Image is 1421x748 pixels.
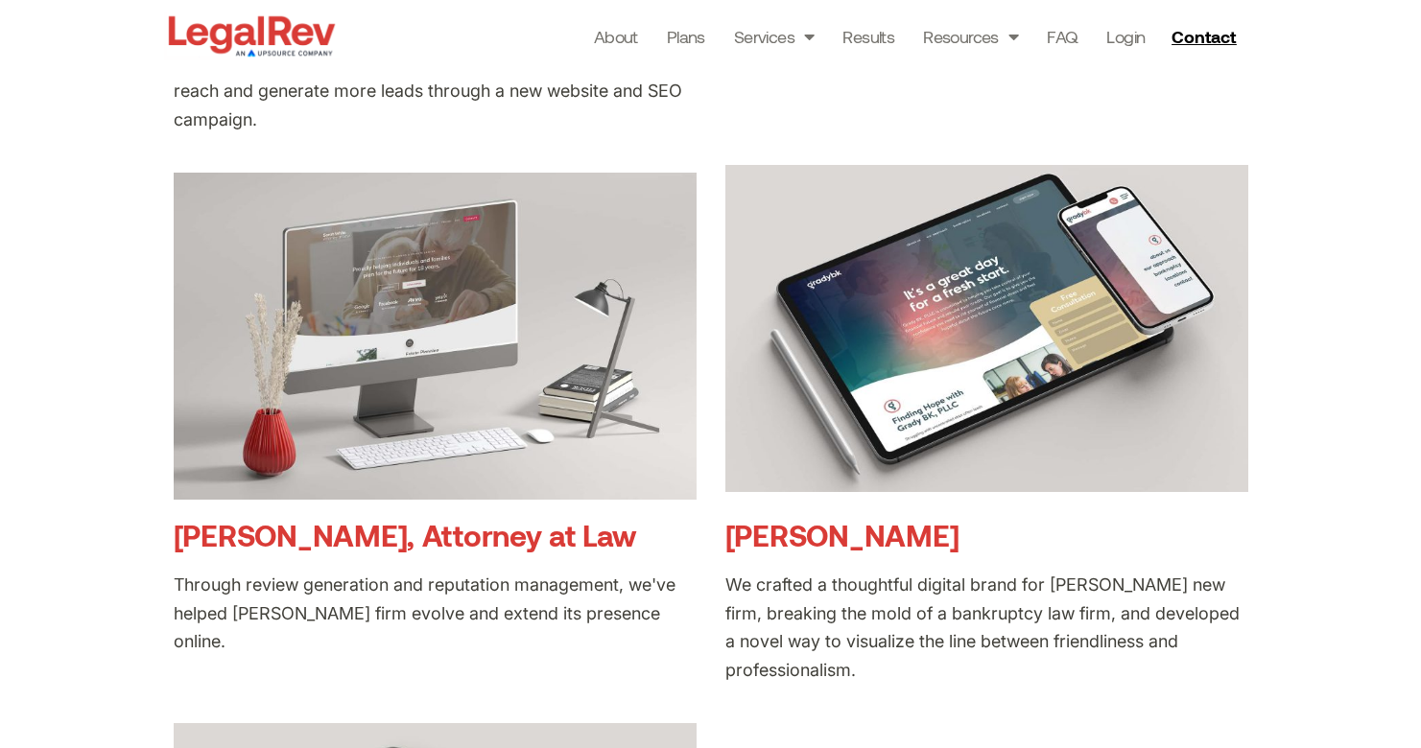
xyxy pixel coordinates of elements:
[174,571,697,657] div: Through review generation and reputation management, we've helped [PERSON_NAME] firm evolve and e...
[1106,23,1145,50] a: Login
[842,23,894,50] a: Results
[734,23,815,50] a: Services
[1164,21,1248,52] a: Contact
[923,23,1018,50] a: Resources
[174,517,637,552] a: [PERSON_NAME], Attorney at Law
[1047,23,1078,50] a: FAQ
[667,23,705,50] a: Plans
[594,23,638,50] a: About
[594,23,1146,50] nav: Menu
[725,571,1248,686] div: We crafted a thoughtful digital brand for [PERSON_NAME] new firm, breaking the mold of a bankrupt...
[1172,28,1236,45] span: Contact
[725,517,959,552] a: [PERSON_NAME]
